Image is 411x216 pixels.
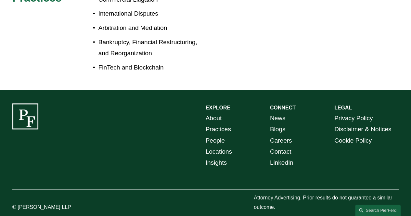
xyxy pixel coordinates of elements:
a: Search this site [355,205,401,216]
a: Blogs [270,124,286,135]
strong: CONNECT [270,105,296,110]
a: About [206,113,222,124]
a: LinkedIn [270,157,293,168]
a: People [206,135,225,146]
p: Bankruptcy, Financial Restructuring, and Reorganization [98,37,206,59]
p: FinTech and Blockchain [98,62,206,73]
a: Contact [270,146,291,157]
a: Insights [206,157,227,168]
p: International Disputes [98,8,206,19]
a: Locations [206,146,232,157]
a: News [270,113,286,124]
a: Practices [206,124,231,135]
p: © [PERSON_NAME] LLP [12,203,93,212]
a: Disclaimer & Notices [334,124,391,135]
p: Arbitration and Mediation [98,22,206,33]
strong: EXPLORE [206,105,230,110]
strong: LEGAL [334,105,352,110]
a: Careers [270,135,292,146]
a: Privacy Policy [334,113,373,124]
a: Cookie Policy [334,135,372,146]
p: Attorney Advertising. Prior results do not guarantee a similar outcome. [254,193,399,212]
